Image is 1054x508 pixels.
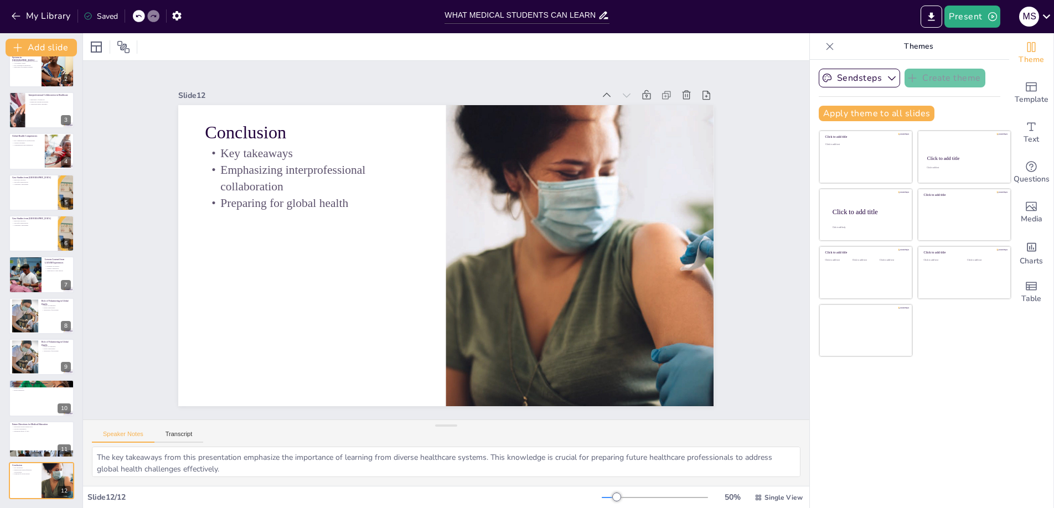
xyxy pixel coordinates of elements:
div: 8 [61,321,71,331]
button: Add slide [6,39,77,56]
div: 9 [61,362,71,372]
div: M S [1019,7,1039,27]
span: Template [1015,94,1048,106]
p: Key takeaways [258,55,461,157]
p: Integrating diverse perspectives [12,426,71,428]
div: 6 [61,239,71,248]
p: Health disparities [12,388,71,391]
span: Table [1021,293,1041,305]
p: Themes [839,33,998,60]
div: Click to add title [825,251,905,255]
div: Click to add title [927,155,1001,161]
div: Add ready made slides [1009,73,1053,113]
p: Application to other regions [45,269,71,272]
p: Cultural awareness [12,142,42,144]
div: Add text boxes [1009,113,1053,153]
div: Click to add title [924,251,1003,255]
div: 7 [9,256,74,293]
div: Add images, graphics, shapes or video [1009,193,1053,232]
p: Addressing health challenges [28,103,71,105]
button: My Library [8,7,75,25]
p: Community engagement [12,183,55,185]
p: Political factors [12,387,71,389]
div: Click to add text [927,167,1000,169]
div: Click to add title [825,135,905,139]
span: Questions [1014,173,1050,185]
button: M S [1019,6,1039,28]
p: Overview of LATAM healthcare systems [12,60,38,62]
div: 11 [58,444,71,454]
div: 3 [9,92,74,128]
p: Flexibility in practice [45,266,71,268]
div: Click to add body [833,226,902,228]
div: Get real-time input from your audience [1009,153,1053,193]
div: Add charts and graphs [1009,232,1053,272]
div: Change the overall theme [1009,33,1053,73]
input: Insert title [445,7,597,23]
div: Click to add text [967,259,1002,262]
p: Cultural competence [45,268,71,270]
p: Communication and adaptability [12,144,42,146]
p: Practical experiences [12,428,71,430]
p: Overview of Healthcare Systems in [GEOGRAPHIC_DATA] [12,53,38,62]
div: 10 [58,403,71,413]
div: 6 [9,215,74,252]
p: Application of knowledge [42,309,71,311]
p: Role of Volunteering in Global Health [42,299,71,305]
div: 12 [58,486,71,496]
p: Preparing for global health [238,101,441,203]
p: Resource limitations [12,385,71,387]
button: Export to PowerPoint [921,6,942,28]
div: 3 [61,115,71,125]
span: Theme [1019,54,1044,66]
p: Successful interventions [12,222,55,224]
textarea: The key takeaways from this presentation emphasize the importance of learning from diverse health... [92,447,800,477]
p: Hands-on experience [42,304,71,307]
div: Add a table [1009,272,1053,312]
div: Slide 12 / 12 [87,492,602,502]
div: 5 [9,174,74,211]
p: Emphasizing interprofessional collaboration [12,469,38,473]
button: Create theme [905,69,985,87]
div: Click to add title [924,193,1003,197]
p: Key competencies for professionals [12,140,42,142]
div: 8 [9,298,74,334]
div: Saved [84,11,118,22]
button: Sendsteps [819,69,900,87]
p: Conclusion [265,33,471,143]
p: Key takeaways [12,467,38,469]
p: Lessons Learned from LATAM Experiences [45,258,71,265]
div: Layout [87,38,105,56]
div: 4 [9,133,74,169]
p: Case Studies from [GEOGRAPHIC_DATA] [12,217,55,220]
button: Apply theme to all slides [819,106,934,121]
p: Innovative practices [12,179,55,181]
p: Conclusion [12,464,38,467]
div: Click to add text [825,143,905,146]
p: Enhancing learning experience [28,101,71,103]
div: 4 [61,157,71,167]
div: 5 [61,198,71,208]
p: Future Directions for Medical Education [12,423,71,426]
button: Present [944,6,1000,28]
div: 11 [9,421,74,458]
span: Single View [764,493,803,502]
p: Accessibility issues [12,62,38,64]
div: Click to add title [833,208,903,215]
span: Charts [1020,255,1043,267]
div: 9 [9,339,74,375]
p: Importance for medical students [12,66,38,68]
div: Click to add text [880,259,905,262]
p: Social responsibility [42,348,71,350]
p: Hands-on experience [42,346,71,348]
p: Importance of teamwork [28,99,71,101]
span: Media [1021,213,1042,225]
div: Click to add text [852,259,877,262]
p: Role of Volunteering in Global Health [42,340,71,346]
p: Case Studies from [GEOGRAPHIC_DATA] [12,176,55,179]
button: Speaker Notes [92,431,154,443]
div: Click to add text [825,259,850,262]
div: Click to add text [924,259,959,262]
div: 2 [61,74,71,84]
p: Challenges Faced by Healthcare Systems [12,382,71,385]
